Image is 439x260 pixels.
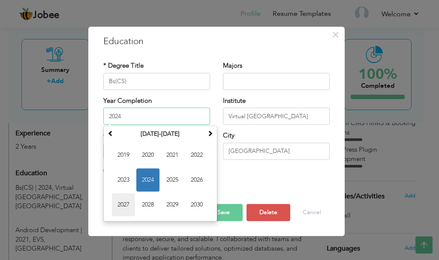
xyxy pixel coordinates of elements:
[161,143,184,167] span: 2021
[223,61,242,70] label: Majors
[136,193,159,216] span: 2028
[185,168,208,191] span: 2026
[332,27,339,42] span: ×
[329,28,343,42] button: Close
[207,130,213,136] span: Next Decade
[223,96,246,105] label: Institute
[294,204,330,221] button: Cancel
[112,143,135,167] span: 2019
[185,143,208,167] span: 2022
[161,193,184,216] span: 2029
[161,168,184,191] span: 2025
[185,193,208,216] span: 2030
[204,204,243,221] button: Save
[103,96,152,105] label: Year Completion
[136,143,159,167] span: 2020
[103,35,330,48] h3: Education
[112,168,135,191] span: 2023
[136,168,159,191] span: 2024
[112,193,135,216] span: 2027
[108,130,114,136] span: Previous Decade
[223,131,235,140] label: City
[116,128,205,140] th: Select Decade
[103,61,144,70] label: * Degree Title
[247,204,290,221] button: Delete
